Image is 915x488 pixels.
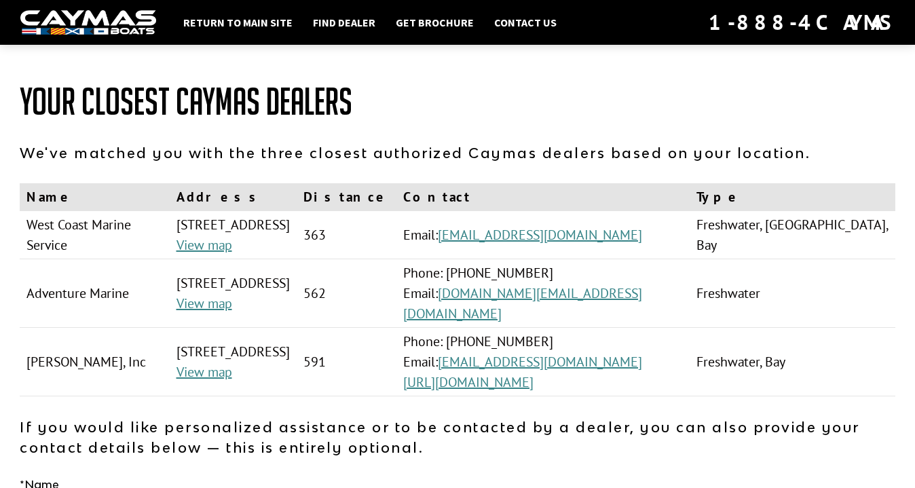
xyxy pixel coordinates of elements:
a: View map [176,295,232,312]
td: Freshwater, [GEOGRAPHIC_DATA], Bay [690,211,895,259]
th: Distance [297,183,396,211]
a: View map [176,236,232,254]
td: Adventure Marine [20,259,170,328]
td: West Coast Marine Service [20,211,170,259]
td: Freshwater, Bay [690,328,895,396]
a: Get Brochure [389,14,481,31]
td: 591 [297,328,396,396]
th: Address [170,183,297,211]
td: [STREET_ADDRESS] [170,259,297,328]
td: [PERSON_NAME], Inc [20,328,170,396]
a: Find Dealer [306,14,382,31]
a: [EMAIL_ADDRESS][DOMAIN_NAME] [438,353,642,371]
a: Return to main site [176,14,299,31]
td: 562 [297,259,396,328]
td: Phone: [PHONE_NUMBER] Email: [396,259,690,328]
td: Email: [396,211,690,259]
td: [STREET_ADDRESS] [170,328,297,396]
h1: Your Closest Caymas Dealers [20,81,895,122]
td: 363 [297,211,396,259]
a: [URL][DOMAIN_NAME] [403,373,534,391]
a: View map [176,363,232,381]
img: white-logo-c9c8dbefe5ff5ceceb0f0178aa75bf4bb51f6bca0971e226c86eb53dfe498488.png [20,10,156,35]
th: Contact [396,183,690,211]
td: [STREET_ADDRESS] [170,211,297,259]
a: Contact Us [487,14,563,31]
div: 1-888-4CAYMAS [709,7,895,37]
th: Type [690,183,895,211]
a: [EMAIL_ADDRESS][DOMAIN_NAME] [438,226,642,244]
p: If you would like personalized assistance or to be contacted by a dealer, you can also provide yo... [20,417,895,457]
td: Freshwater [690,259,895,328]
td: Phone: [PHONE_NUMBER] Email: [396,328,690,396]
p: We've matched you with the three closest authorized Caymas dealers based on your location. [20,143,895,163]
th: Name [20,183,170,211]
a: [DOMAIN_NAME][EMAIL_ADDRESS][DOMAIN_NAME] [403,284,642,322]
